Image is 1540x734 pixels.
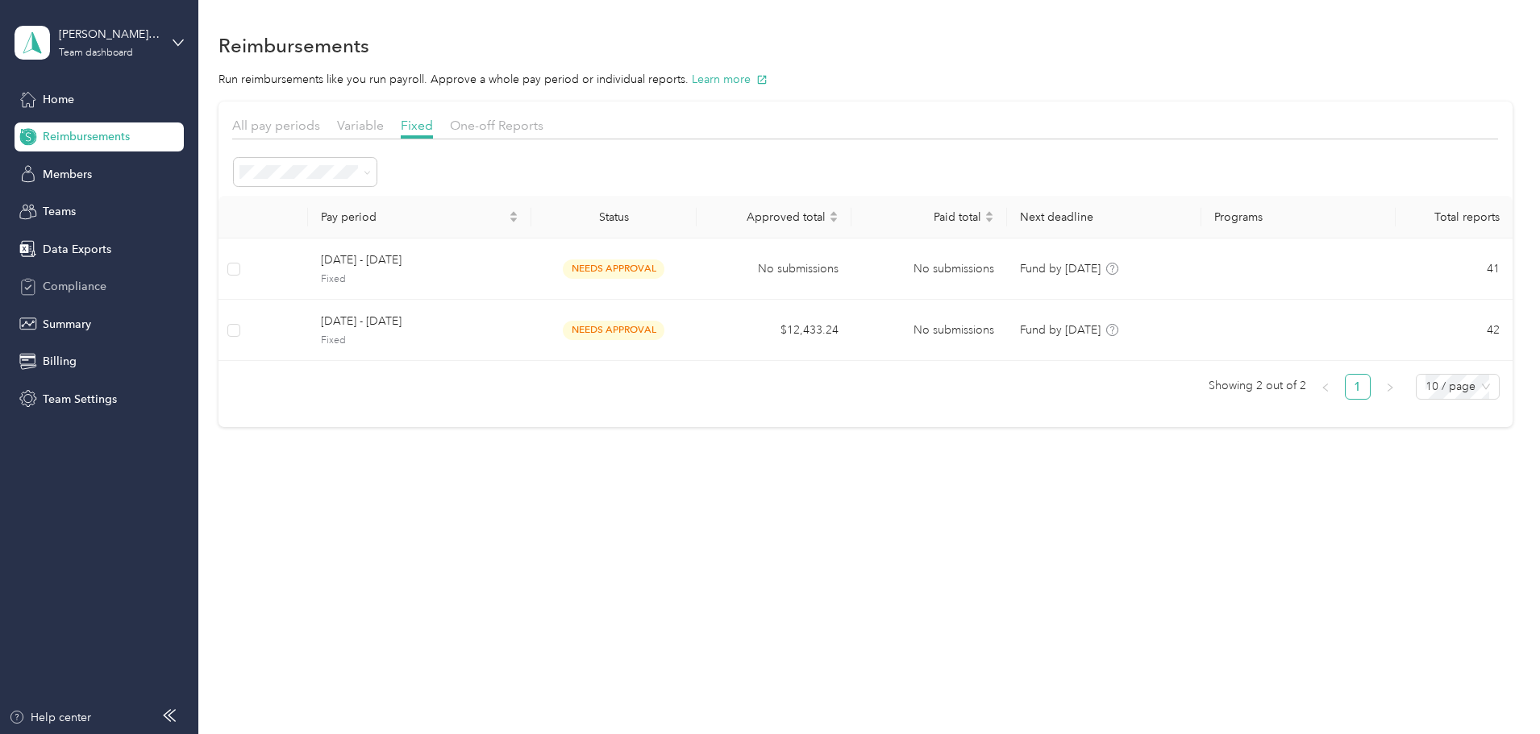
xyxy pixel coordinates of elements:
td: No submissions [851,300,1007,361]
div: Page Size [1416,374,1500,400]
span: Pay period [321,210,506,224]
th: Programs [1201,196,1396,238]
span: Reimbursements [43,128,130,145]
td: No submissions [697,238,852,300]
span: left [1321,383,1330,392]
th: Paid total [851,196,1007,238]
span: Fixed [401,118,433,133]
div: Team dashboard [59,48,133,58]
button: left [1313,374,1338,400]
li: Previous Page [1313,374,1338,400]
span: caret-up [829,209,839,218]
span: One-off Reports [450,118,543,133]
span: right [1385,383,1395,392]
button: Learn more [692,71,768,88]
div: Status [544,210,684,224]
th: Pay period [308,196,531,238]
span: [DATE] - [DATE] [321,313,518,330]
span: caret-down [509,215,518,225]
span: needs approval [563,321,664,339]
span: Variable [337,118,384,133]
span: Fixed [321,334,518,348]
span: Summary [43,316,91,333]
span: Fixed [321,272,518,287]
span: caret-up [509,209,518,218]
span: needs approval [563,259,664,278]
span: All pay periods [232,118,320,133]
button: Help center [9,709,91,726]
span: Team Settings [43,391,117,408]
li: 1 [1345,374,1371,400]
span: Members [43,166,92,183]
li: Next Page [1377,374,1403,400]
p: Run reimbursements like you run payroll. Approve a whole pay period or individual reports. [219,71,1513,88]
td: $12,433.24 [697,300,852,361]
span: caret-down [829,215,839,225]
button: right [1377,374,1403,400]
span: Fund by [DATE] [1020,323,1101,337]
th: Approved total [697,196,852,238]
iframe: Everlance-gr Chat Button Frame [1450,644,1540,734]
span: Teams [43,203,76,220]
span: 10 / page [1426,375,1490,399]
span: Paid total [864,210,981,224]
span: Showing 2 out of 2 [1209,374,1306,398]
div: [PERSON_NAME] Beverage [59,26,160,43]
span: Fund by [DATE] [1020,262,1101,276]
span: [DATE] - [DATE] [321,251,518,269]
h1: Reimbursements [219,37,369,54]
a: 1 [1346,375,1370,399]
td: 42 [1396,300,1513,361]
td: No submissions [851,238,1007,300]
span: Approved total [710,210,826,224]
span: Data Exports [43,241,111,258]
span: Home [43,91,74,108]
td: 41 [1396,238,1513,300]
span: Billing [43,353,77,370]
span: Compliance [43,278,106,295]
span: caret-up [984,209,994,218]
span: caret-down [984,215,994,225]
th: Total reports [1396,196,1513,238]
th: Next deadline [1007,196,1201,238]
